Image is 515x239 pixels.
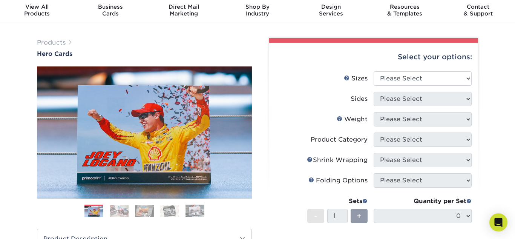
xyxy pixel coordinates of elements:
div: Cards [74,3,147,17]
div: Quantity per Set [374,197,472,206]
div: & Support [441,3,515,17]
div: Shrink Wrapping [307,156,368,165]
span: Contact [441,3,515,10]
img: Hero Cards 04 [160,205,179,217]
span: Business [74,3,147,10]
div: Sizes [344,74,368,83]
span: - [314,210,317,222]
div: Industry [221,3,294,17]
img: Hero Cards 03 [135,205,154,217]
div: & Templates [368,3,441,17]
div: Folding Options [308,176,368,185]
div: Marketing [147,3,221,17]
img: Hero Cards 05 [185,204,204,217]
div: Weight [337,115,368,124]
div: Open Intercom Messenger [489,213,507,231]
span: Resources [368,3,441,10]
div: Sets [307,197,368,206]
div: Services [294,3,368,17]
span: + [357,210,362,222]
span: Shop By [221,3,294,10]
span: Design [294,3,368,10]
span: Direct Mail [147,3,221,10]
div: Select your options: [275,43,472,71]
div: Sides [351,94,368,103]
div: Product Category [311,135,368,144]
img: Hero Cards 01 [84,206,103,217]
img: Hero Cards 01 [37,65,252,200]
img: Hero Cards 02 [110,205,129,217]
a: Hero Cards [37,50,252,57]
a: Products [37,39,66,46]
